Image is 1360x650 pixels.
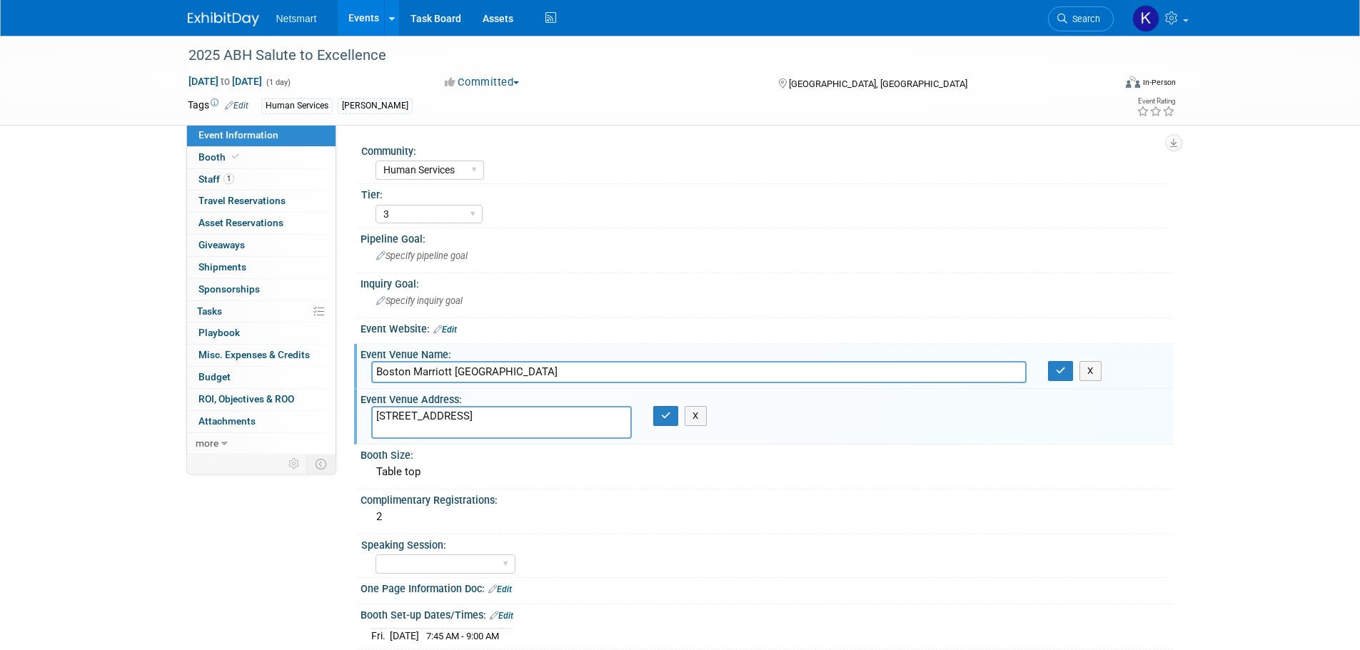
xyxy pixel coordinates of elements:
a: Edit [433,325,457,335]
span: 1 [223,173,234,184]
a: ROI, Objectives & ROO [187,389,336,410]
a: Budget [187,367,336,388]
span: Tasks [197,305,222,317]
div: Pipeline Goal: [361,228,1173,246]
span: [GEOGRAPHIC_DATA], [GEOGRAPHIC_DATA] [789,78,967,89]
div: 2025 ABH Salute to Excellence [183,43,1092,68]
div: Table top [371,461,1162,483]
td: [DATE] [390,629,419,644]
a: Playbook [187,323,336,344]
span: more [196,437,218,449]
div: Booth Size: [361,445,1173,462]
button: X [1079,361,1102,381]
td: Toggle Event Tabs [306,455,336,473]
td: Fri. [371,629,390,644]
a: Staff1 [187,169,336,191]
a: Event Information [187,125,336,146]
span: 7:45 AM - 9:00 AM [426,631,499,641]
button: Committed [440,75,525,90]
a: Search [1048,6,1114,31]
div: Event Venue Name: [361,344,1173,362]
div: Booth Set-up Dates/Times: [361,604,1173,623]
span: Specify pipeline goal [376,250,468,261]
span: ROI, Objectives & ROO [198,393,294,405]
span: Attachments [198,415,256,427]
span: Specify inquiry goal [376,295,463,306]
div: Community: [361,141,1167,158]
span: Giveaways [198,239,245,250]
div: [PERSON_NAME] [338,98,413,113]
span: Staff [198,173,234,185]
img: Format-Inperson.png [1126,76,1140,88]
a: Booth [187,147,336,168]
a: Edit [488,584,512,594]
div: Event Website: [361,318,1173,337]
div: Speaking Session: [361,534,1167,552]
span: Misc. Expenses & Credits [198,349,310,360]
div: One Page Information Doc: [361,578,1173,596]
img: Kaitlyn Woicke [1132,5,1159,32]
td: Personalize Event Tab Strip [282,455,307,473]
a: Edit [490,611,513,621]
span: Netsmart [276,13,317,24]
td: Tags [188,98,248,114]
a: Sponsorships [187,279,336,300]
div: Tier: [361,184,1167,202]
div: Inquiry Goal: [361,273,1173,291]
span: Booth [198,151,242,163]
a: Shipments [187,257,336,278]
span: Event Information [198,129,278,141]
i: Booth reservation complete [232,153,239,161]
span: Budget [198,371,231,382]
div: Human Services [261,98,333,113]
a: Misc. Expenses & Credits [187,345,336,366]
button: X [685,406,707,426]
a: Attachments [187,411,336,432]
div: 2 [371,506,1162,528]
span: [DATE] [DATE] [188,75,263,88]
a: Tasks [187,301,336,323]
div: Event Format [1029,74,1177,96]
a: Travel Reservations [187,191,336,212]
div: In-Person [1142,77,1176,88]
div: Event Rating [1137,98,1175,105]
span: Shipments [198,261,246,273]
div: Event Venue Address: [361,389,1173,407]
span: to [218,76,232,87]
span: Asset Reservations [198,217,283,228]
div: Complimentary Registrations: [361,489,1173,507]
img: ExhibitDay [188,12,259,26]
a: Edit [225,101,248,111]
span: Search [1067,14,1100,24]
span: Sponsorships [198,283,260,295]
span: Travel Reservations [198,195,286,206]
a: Giveaways [187,235,336,256]
span: Playbook [198,327,240,338]
span: (1 day) [265,78,291,87]
a: more [187,433,336,455]
a: Asset Reservations [187,213,336,234]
